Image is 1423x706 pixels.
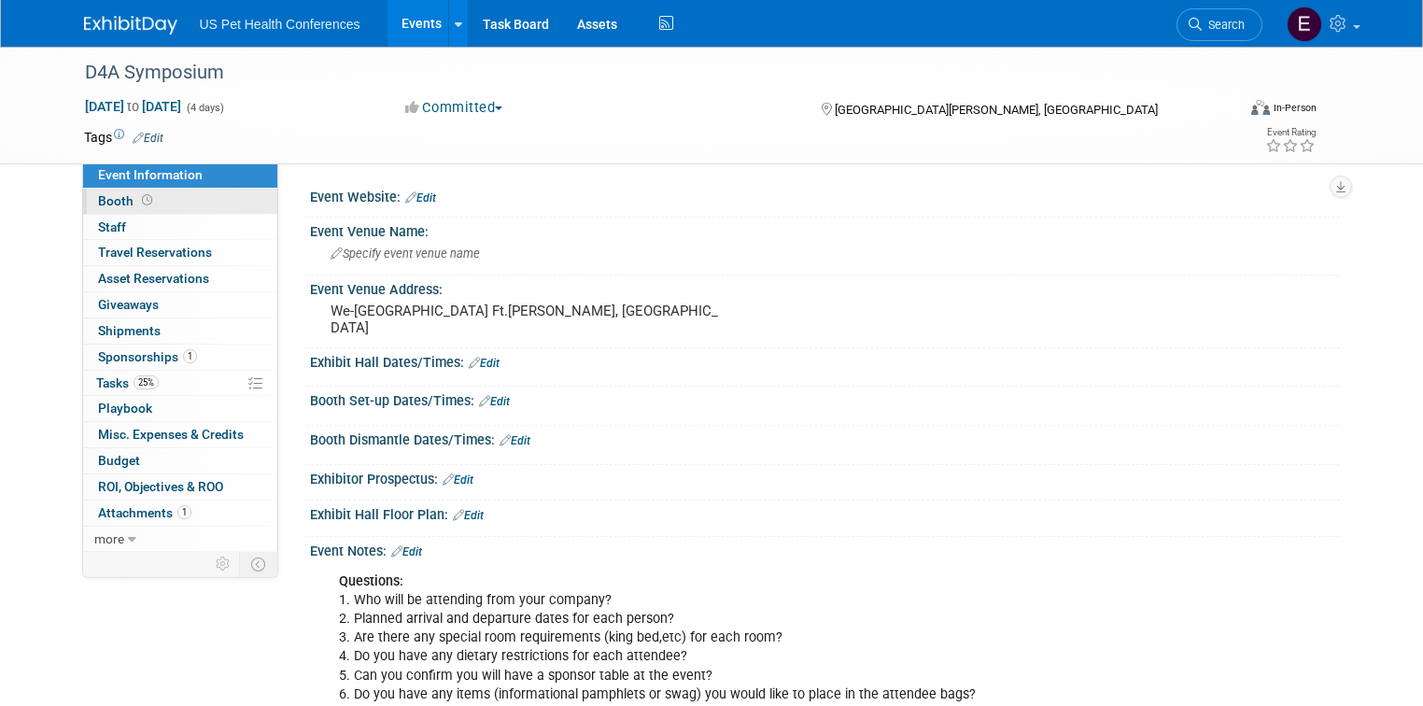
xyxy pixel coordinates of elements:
span: Budget [98,453,140,468]
span: Misc. Expenses & Credits [98,427,244,442]
span: [GEOGRAPHIC_DATA][PERSON_NAME], [GEOGRAPHIC_DATA] [835,103,1158,117]
div: Event Rating [1265,128,1316,137]
span: Booth [98,193,156,208]
a: Sponsorships1 [83,345,277,370]
a: Edit [500,434,530,447]
span: 1 [183,349,197,363]
pre: We-[GEOGRAPHIC_DATA] Ft.[PERSON_NAME], [GEOGRAPHIC_DATA] [331,303,719,336]
a: Staff [83,215,277,240]
a: Budget [83,448,277,473]
span: Playbook [98,401,152,416]
span: Staff [98,219,126,234]
span: more [94,531,124,546]
span: ROI, Objectives & ROO [98,479,223,494]
b: Questions: [339,573,403,589]
div: Booth Dismantle Dates/Times: [310,426,1340,450]
td: Personalize Event Tab Strip [207,552,240,576]
div: D4A Symposium [78,56,1212,90]
span: Asset Reservations [98,271,209,286]
a: Edit [469,357,500,370]
img: Erika Plata [1287,7,1322,42]
a: Edit [479,395,510,408]
span: Search [1202,18,1245,32]
span: US Pet Health Conferences [200,17,360,32]
a: Edit [391,545,422,558]
span: Specify event venue name [331,247,480,261]
div: Event Notes: [310,537,1340,561]
span: Booth not reserved yet [138,193,156,207]
a: Playbook [83,396,277,421]
a: more [83,527,277,552]
span: [DATE] [DATE] [84,98,182,115]
a: Travel Reservations [83,240,277,265]
span: (4 days) [185,102,224,114]
div: Exhibit Hall Floor Plan: [310,501,1340,525]
a: Shipments [83,318,277,344]
div: Exhibit Hall Dates/Times: [310,348,1340,373]
a: Attachments1 [83,501,277,526]
span: to [124,99,142,114]
button: Committed [399,98,510,118]
a: Edit [443,473,473,487]
a: Edit [405,191,436,205]
span: Tasks [96,375,159,390]
div: In-Person [1273,101,1317,115]
a: Edit [453,509,484,522]
td: Tags [84,128,163,147]
span: Giveaways [98,297,159,312]
div: Event Format [1134,97,1317,125]
span: Attachments [98,505,191,520]
a: Giveaways [83,292,277,318]
a: Edit [133,132,163,145]
img: ExhibitDay [84,16,177,35]
a: Asset Reservations [83,266,277,291]
a: Tasks25% [83,371,277,396]
div: Event Website: [310,183,1340,207]
div: Event Venue Address: [310,275,1340,299]
div: Booth Set-up Dates/Times: [310,387,1340,411]
img: Format-Inperson.png [1251,100,1270,115]
a: ROI, Objectives & ROO [83,474,277,500]
span: Sponsorships [98,349,197,364]
a: Search [1176,8,1262,41]
a: Event Information [83,162,277,188]
span: 1 [177,505,191,519]
span: Travel Reservations [98,245,212,260]
a: Booth [83,189,277,214]
span: 25% [134,375,159,389]
span: Shipments [98,323,161,338]
div: Exhibitor Prospectus: [310,465,1340,489]
td: Toggle Event Tabs [239,552,277,576]
a: Misc. Expenses & Credits [83,422,277,447]
div: Event Venue Name: [310,218,1340,241]
span: Event Information [98,167,203,182]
